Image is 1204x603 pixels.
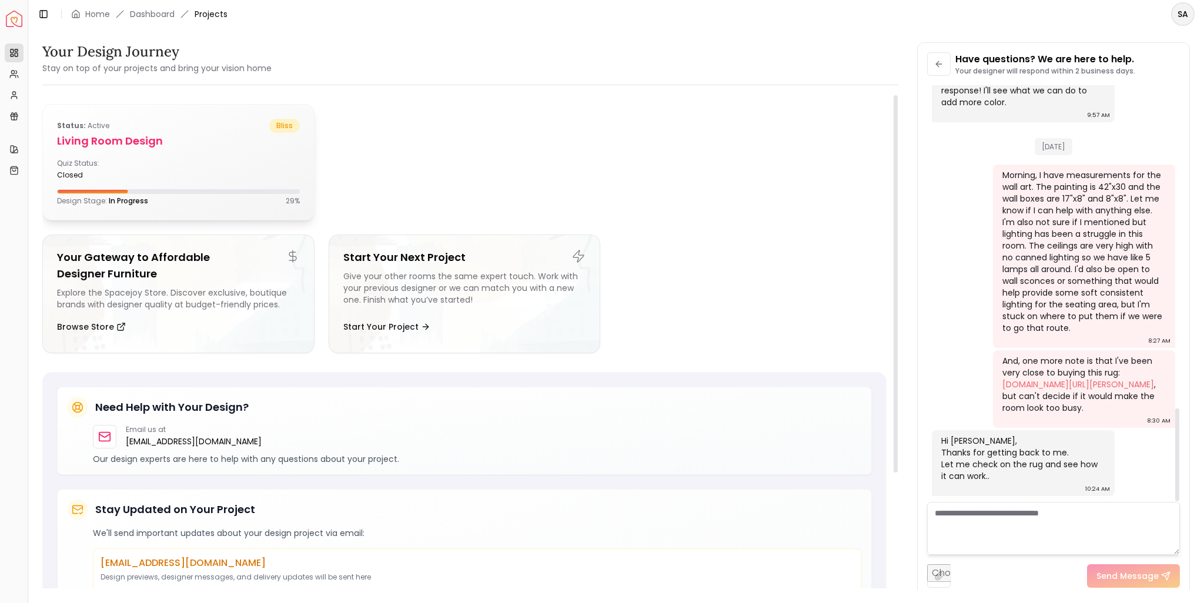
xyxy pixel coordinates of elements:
h5: Need Help with Your Design? [95,399,249,416]
p: [EMAIL_ADDRESS][DOMAIN_NAME] [101,556,854,570]
a: Dashboard [130,8,175,20]
h5: Your Gateway to Affordable Designer Furniture [57,249,300,282]
p: active [57,119,109,133]
div: And, one more note is that I've been very close to buying this rug: , but can't decide if it woul... [1002,355,1164,414]
span: SA [1172,4,1193,25]
a: Start Your Next ProjectGive your other rooms the same expert touch. Work with your previous desig... [329,235,601,353]
nav: breadcrumb [71,8,228,20]
span: Projects [195,8,228,20]
div: 8:30 AM [1147,415,1170,427]
div: Give your other rooms the same expert touch. Work with your previous designer or we can match you... [343,270,586,310]
p: Our design experts are here to help with any questions about your project. [93,453,862,465]
p: 29 % [286,196,300,206]
button: Start Your Project [343,315,430,339]
span: In Progress [109,196,148,206]
a: Spacejoy [6,11,22,27]
div: Quiz Status: [57,159,173,180]
span: bliss [269,119,300,133]
a: Home [85,8,110,20]
div: 10:24 AM [1085,483,1110,495]
h5: Start Your Next Project [343,249,586,266]
p: We'll send important updates about your design project via email: [93,527,862,539]
button: Browse Store [57,315,126,339]
p: Email us at [126,425,262,434]
div: Thank you for the link and the quick response! I'll see what we can do to add more color. [941,73,1103,108]
div: 8:27 AM [1148,335,1170,347]
div: Hi [PERSON_NAME], Thanks for getting back to me. Let me check on the rug and see how it can work.. [941,435,1103,482]
button: SA [1171,2,1195,26]
h5: Living Room design [57,133,300,149]
a: [DOMAIN_NAME][URL][PERSON_NAME] [1002,378,1154,390]
a: Your Gateway to Affordable Designer FurnitureExplore the Spacejoy Store. Discover exclusive, bout... [42,235,315,353]
small: Stay on top of your projects and bring your vision home [42,62,272,74]
p: Design previews, designer messages, and delivery updates will be sent here [101,572,854,582]
h5: Stay Updated on Your Project [95,501,255,518]
div: Morning, I have measurements for the wall art. The painting is 42"x30 and the wall boxes are 17"x... [1002,169,1164,334]
a: [EMAIL_ADDRESS][DOMAIN_NAME] [126,434,262,448]
img: Spacejoy Logo [6,11,22,27]
p: Have questions? We are here to help. [955,52,1135,66]
span: [DATE] [1035,138,1072,155]
p: Design Stage: [57,196,148,206]
h3: Your Design Journey [42,42,272,61]
div: closed [57,170,173,180]
b: Status: [57,120,86,130]
p: Your designer will respond within 2 business days. [955,66,1135,76]
div: 9:57 AM [1087,109,1110,121]
div: Explore the Spacejoy Store. Discover exclusive, boutique brands with designer quality at budget-f... [57,287,300,310]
